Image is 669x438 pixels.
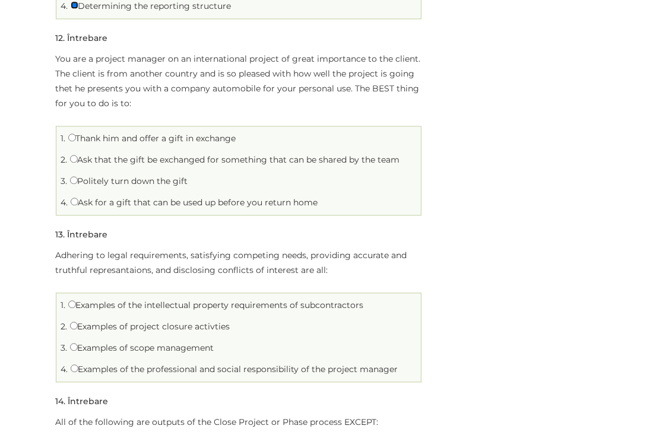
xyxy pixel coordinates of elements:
p: Adhering to legal requirements, satisfying competing needs, providing accurate and truthful repre... [56,248,422,278]
span: 4. [61,197,68,208]
label: Determining the reporting structure [71,1,232,11]
span: 2. [61,321,68,332]
label: Examples of the professional and social responsibility of the project manager [71,364,398,374]
label: Ask for a gift that can be used up before you return home [71,197,318,208]
span: 3. [61,176,68,186]
input: Examples of the professional and social responsibility of the project manager [71,364,78,372]
input: Politely turn down the gift [70,176,78,184]
label: Thank him and offer a gift in exchange [68,133,236,144]
input: Ask that the gift be exchanged for something that can be shared by the team [70,155,78,163]
input: Thank him and offer a gift in exchange [68,134,76,141]
p: All of the following are outputs of the Close Project or Phase process EXCEPT: [56,415,422,430]
label: Examples of project closure activties [70,321,230,332]
label: Politely turn down the gift [70,176,188,186]
span: 14 [56,396,64,407]
input: Examples of project closure activties [70,322,78,329]
input: Examples of scope management [70,343,78,351]
span: 1. [61,300,66,310]
label: Examples of scope management [70,342,214,353]
span: 4. [61,1,68,11]
input: Ask for a gift that can be used up before you return home [71,198,78,205]
span: 2. [61,154,68,165]
span: 3. [61,342,68,353]
span: 4. [61,364,68,374]
h5: . Întrebare [56,230,108,239]
span: 1. [61,133,66,144]
input: Examples of the intellectual property requirements of subcontractors [68,300,76,308]
label: Examples of the intellectual property requirements of subcontractors [68,300,364,310]
span: 13 [56,229,64,240]
h5: . Întrebare [56,397,109,406]
label: Ask that the gift be exchanged for something that can be shared by the team [70,154,400,165]
p: You are a project manager on an international project of great importance to the client. The clie... [56,52,422,111]
h5: . Întrebare [56,34,108,43]
span: 12 [56,33,64,43]
input: Determining the reporting structure [71,1,78,9]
